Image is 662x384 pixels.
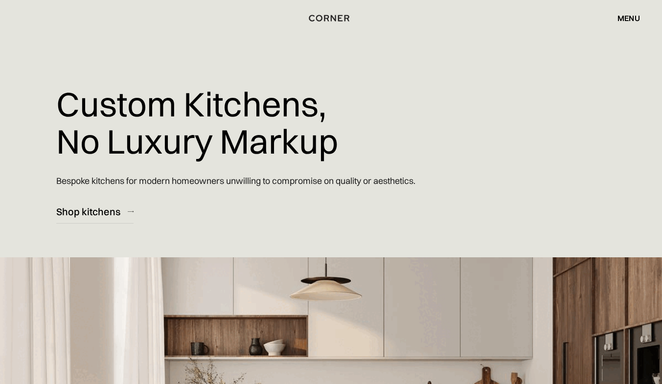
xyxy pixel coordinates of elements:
[608,10,640,26] div: menu
[617,14,640,22] div: menu
[56,167,415,195] p: Bespoke kitchens for modern homeowners unwilling to compromise on quality or aesthetics.
[302,12,360,24] a: home
[56,78,338,167] h1: Custom Kitchens, No Luxury Markup
[56,200,134,224] a: Shop kitchens
[56,205,120,218] div: Shop kitchens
